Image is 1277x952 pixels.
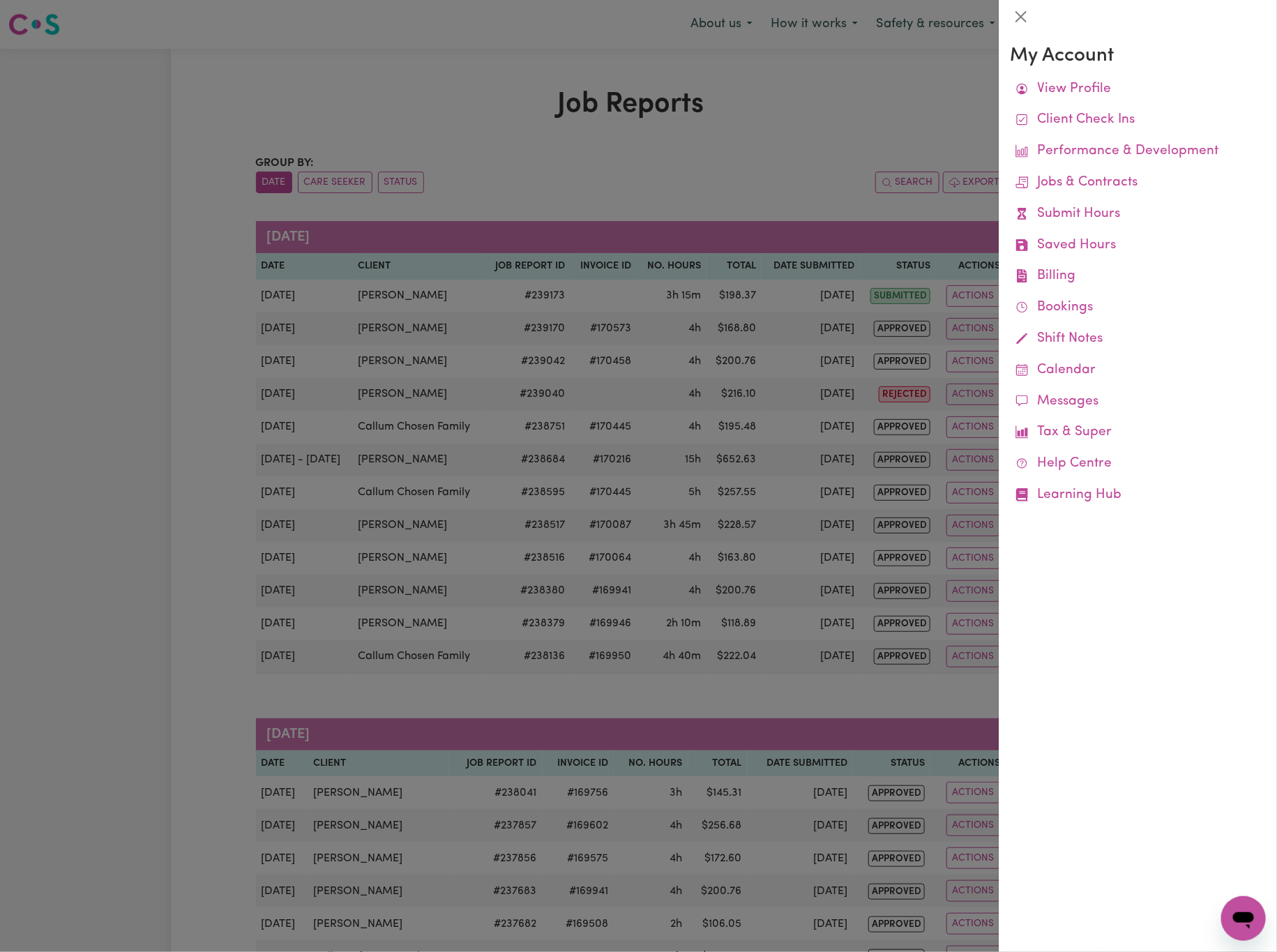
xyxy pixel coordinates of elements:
[1010,261,1266,292] a: Billing
[1010,417,1266,448] a: Tax & Super
[1010,292,1266,324] a: Bookings
[1010,105,1266,136] a: Client Check Ins
[1010,167,1266,199] a: Jobs & Contracts
[1221,896,1266,941] iframe: Button to launch messaging window
[1010,480,1266,511] a: Learning Hub
[1010,74,1266,105] a: View Profile
[1010,230,1266,262] a: Saved Hours
[1010,6,1032,28] button: Close
[1010,136,1266,167] a: Performance & Development
[1010,386,1266,418] a: Messages
[1010,355,1266,386] a: Calendar
[1010,199,1266,230] a: Submit Hours
[1010,448,1266,480] a: Help Centre
[1010,45,1266,68] h3: My Account
[1010,324,1266,355] a: Shift Notes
